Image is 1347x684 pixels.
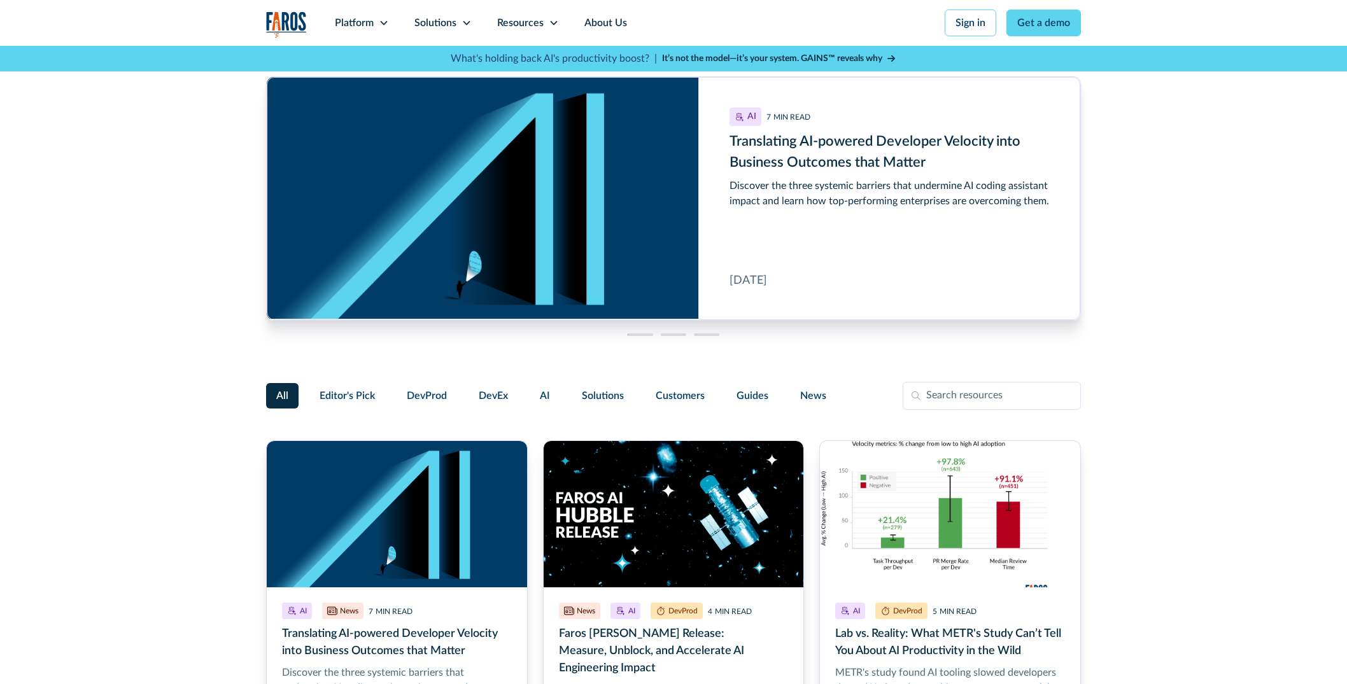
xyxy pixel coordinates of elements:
[662,54,882,63] strong: It’s not the model—it’s your system. GAINS™ reveals why
[320,388,375,403] span: Editor's Pick
[945,10,996,36] a: Sign in
[414,15,456,31] div: Solutions
[544,441,804,587] img: The text Faros AI Hubble Release over an image of the Hubble telescope in a dark galaxy where som...
[497,15,544,31] div: Resources
[820,441,1080,587] img: A chart from the AI Productivity Paradox Report 2025 showing that AI boosts output, but human rev...
[267,77,1080,320] a: Translating AI-powered Developer Velocity into Business Outcomes that Matter
[479,388,508,403] span: DevEx
[276,388,288,403] span: All
[266,11,307,38] a: home
[903,382,1081,410] input: Search resources
[737,388,768,403] span: Guides
[267,441,527,587] img: A dark blue background with the letters AI appearing to be walls, with a person walking through t...
[1006,10,1081,36] a: Get a demo
[451,51,657,66] p: What's holding back AI's productivity boost? |
[266,11,307,38] img: Logo of the analytics and reporting company Faros.
[335,15,374,31] div: Platform
[800,388,826,403] span: News
[407,388,447,403] span: DevProd
[540,388,550,403] span: AI
[582,388,624,403] span: Solutions
[266,382,1081,410] form: Filter Form
[656,388,705,403] span: Customers
[267,77,1080,320] div: cms-link
[662,52,896,66] a: It’s not the model—it’s your system. GAINS™ reveals why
